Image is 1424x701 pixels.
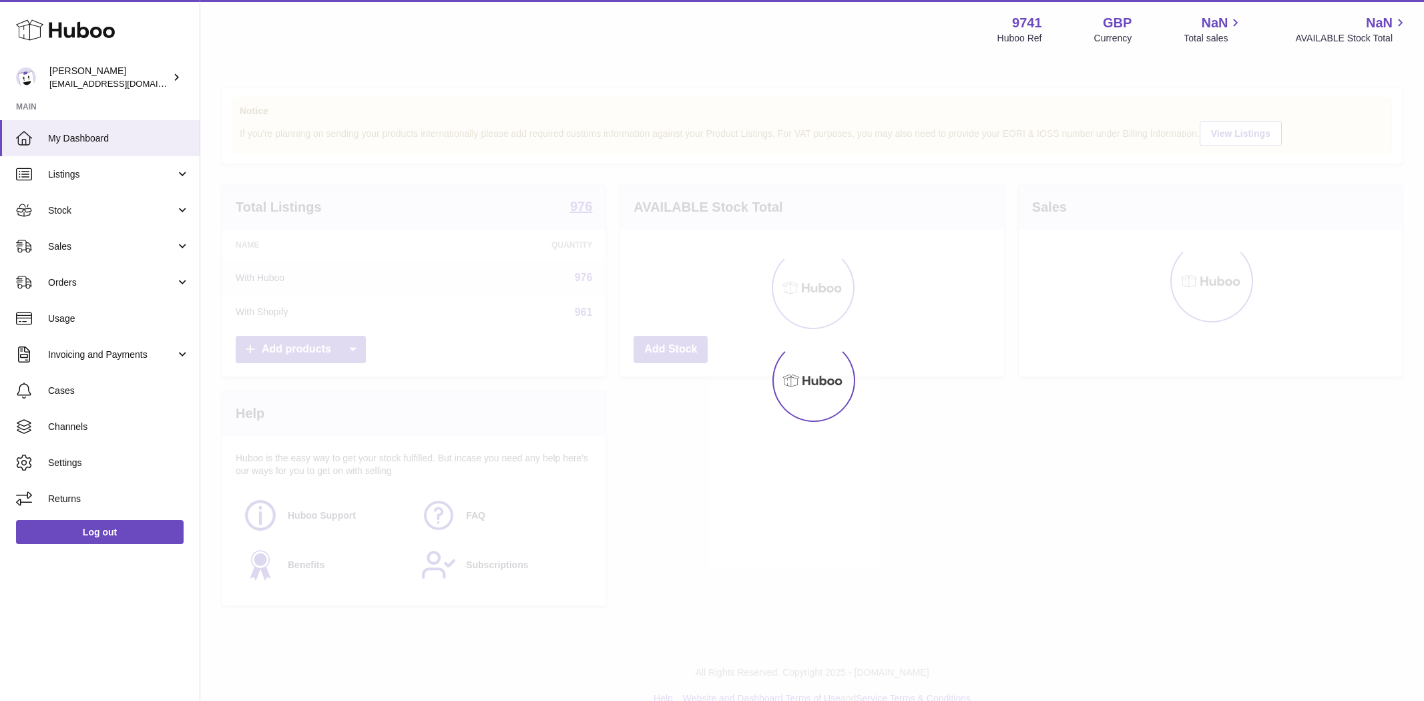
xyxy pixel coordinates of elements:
a: Log out [16,520,184,544]
span: My Dashboard [48,132,190,145]
span: NaN [1366,14,1393,32]
a: NaN AVAILABLE Stock Total [1295,14,1408,45]
div: [PERSON_NAME] [49,65,170,90]
span: Channels [48,421,190,433]
span: AVAILABLE Stock Total [1295,32,1408,45]
a: NaN Total sales [1184,14,1243,45]
strong: 9741 [1012,14,1042,32]
span: Listings [48,168,176,181]
div: Huboo Ref [997,32,1042,45]
span: Cases [48,385,190,397]
strong: GBP [1103,14,1132,32]
span: Sales [48,240,176,253]
span: Returns [48,493,190,505]
span: Settings [48,457,190,469]
div: Currency [1094,32,1132,45]
span: Invoicing and Payments [48,348,176,361]
span: Stock [48,204,176,217]
span: Total sales [1184,32,1243,45]
span: Usage [48,312,190,325]
span: NaN [1201,14,1228,32]
img: internalAdmin-9741@internal.huboo.com [16,67,36,87]
span: [EMAIL_ADDRESS][DOMAIN_NAME] [49,78,196,89]
span: Orders [48,276,176,289]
